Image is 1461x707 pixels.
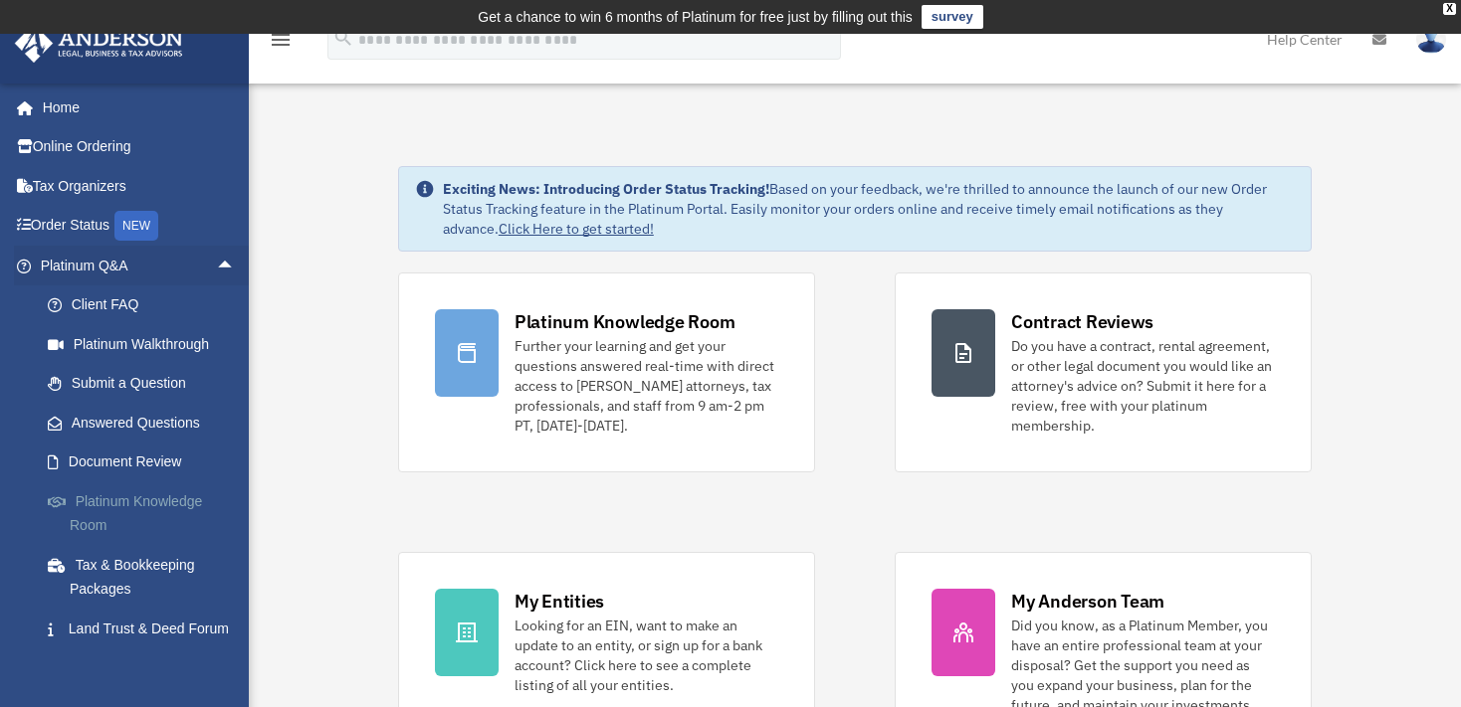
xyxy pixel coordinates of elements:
[269,35,293,52] a: menu
[443,179,1295,239] div: Based on your feedback, we're thrilled to announce the launch of our new Order Status Tracking fe...
[14,166,266,206] a: Tax Organizers
[1443,3,1456,15] div: close
[895,272,1312,472] a: Contract Reviews Do you have a contract, rental agreement, or other legal document you would like...
[14,88,256,127] a: Home
[515,589,604,614] div: My Entities
[9,24,189,63] img: Anderson Advisors Platinum Portal
[515,336,778,436] div: Further your learning and get your questions answered real-time with direct access to [PERSON_NAM...
[114,211,158,241] div: NEW
[28,609,266,648] a: Land Trust & Deed Forum
[398,272,815,472] a: Platinum Knowledge Room Further your learning and get your questions answered real-time with dire...
[1416,25,1446,54] img: User Pic
[1011,589,1164,614] div: My Anderson Team
[28,285,266,325] a: Client FAQ
[515,309,735,334] div: Platinum Knowledge Room
[28,442,266,482] a: Document Review
[332,27,354,49] i: search
[1011,309,1153,334] div: Contract Reviews
[28,324,266,364] a: Platinum Walkthrough
[28,403,266,442] a: Answered Questions
[478,5,913,29] div: Get a chance to win 6 months of Platinum for free just by filling out this
[14,246,266,285] a: Platinum Q&Aarrow_drop_up
[1011,336,1275,436] div: Do you have a contract, rental agreement, or other legal document you would like an attorney's ad...
[28,481,266,545] a: Platinum Knowledge Room
[515,616,778,695] div: Looking for an EIN, want to make an update to an entity, or sign up for a bank account? Click her...
[269,28,293,52] i: menu
[922,5,983,29] a: survey
[14,206,266,247] a: Order StatusNEW
[443,180,769,198] strong: Exciting News: Introducing Order Status Tracking!
[28,545,266,609] a: Tax & Bookkeeping Packages
[499,220,654,238] a: Click Here to get started!
[28,364,266,404] a: Submit a Question
[216,246,256,286] span: arrow_drop_up
[14,127,266,167] a: Online Ordering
